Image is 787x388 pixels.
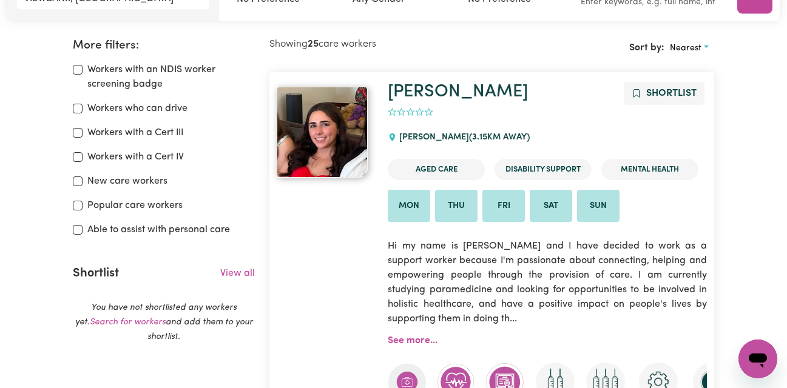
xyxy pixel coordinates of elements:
span: ( 3.15 km away) [469,133,530,142]
li: Mental Health [601,159,698,180]
div: add rating by typing an integer from 0 to 5 or pressing arrow keys [388,105,433,119]
em: You have not shortlisted any workers yet. and add them to your shortlist. [75,303,253,341]
div: [PERSON_NAME] [388,121,536,154]
span: Nearest [670,44,701,53]
li: Disability Support [495,159,592,180]
label: Able to assist with personal care [87,222,230,237]
h2: Shortlist [73,266,119,281]
label: Workers with a Cert III [87,125,183,140]
label: Workers with a Cert IV [87,150,184,164]
li: Available on Sat [530,190,572,222]
li: Available on Fri [482,190,525,222]
label: New care workers [87,174,167,189]
li: Available on Mon [388,190,430,222]
iframe: Button to launch messaging window [738,339,777,378]
a: Search for workers [90,318,166,327]
button: Sort search results [664,39,714,58]
a: See more... [388,336,437,346]
p: Hi my name is [PERSON_NAME] and I have decided to work as a support worker because I'm passionate... [388,232,706,333]
b: 25 [308,39,319,49]
span: Sort by: [629,43,664,53]
li: Available on Thu [435,190,478,222]
button: Add to shortlist [624,82,704,105]
h2: More filters: [73,39,255,53]
img: View Sarah's profile [277,87,368,178]
a: View all [220,269,255,278]
label: Popular care workers [87,198,183,213]
a: Sarah [277,87,373,178]
h2: Showing care workers [269,39,491,50]
a: [PERSON_NAME] [388,83,528,101]
li: Aged Care [388,159,485,180]
span: Shortlist [646,89,697,98]
li: Available on Sun [577,190,620,222]
label: Workers who can drive [87,101,187,116]
label: Workers with an NDIS worker screening badge [87,62,255,92]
